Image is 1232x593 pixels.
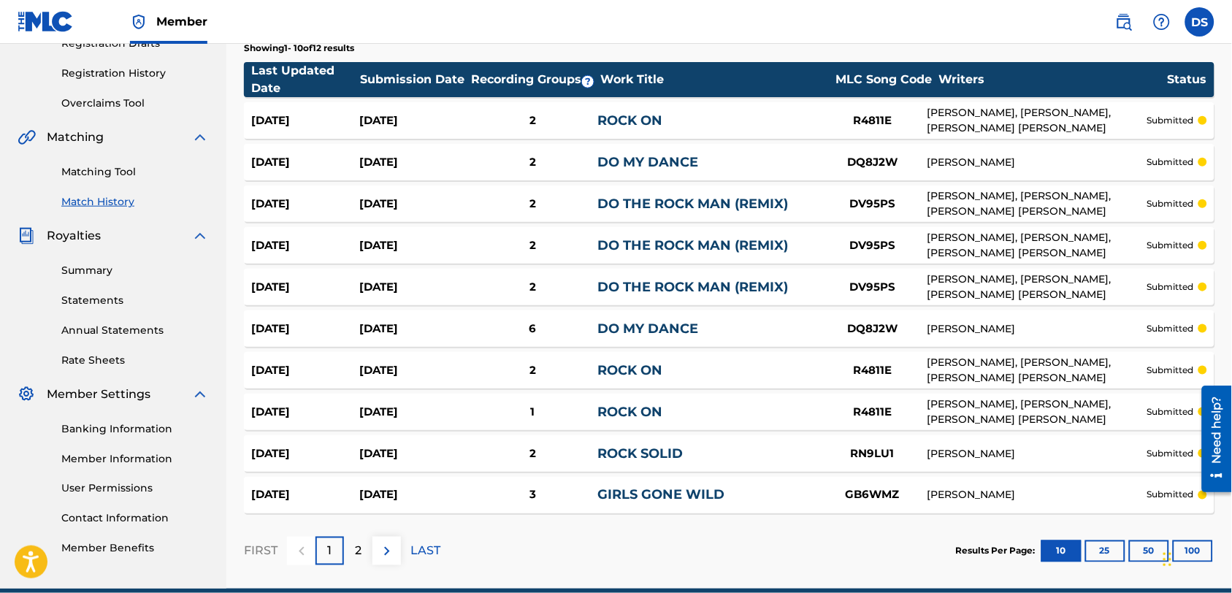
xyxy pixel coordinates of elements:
div: R4811E [818,362,927,379]
a: Banking Information [61,421,209,437]
p: submitted [1147,322,1194,335]
div: [DATE] [251,279,359,296]
p: submitted [1147,239,1194,252]
div: DQ8J2W [818,321,927,337]
p: submitted [1147,280,1194,294]
a: ROCK ON [597,362,662,378]
p: 1 [328,543,332,560]
p: submitted [1147,405,1194,418]
div: [DATE] [359,154,467,171]
div: [DATE] [359,237,467,254]
a: Member Benefits [61,541,209,556]
a: ROCK SOLID [597,445,683,462]
iframe: Resource Center [1191,380,1232,497]
div: 2 [468,196,598,213]
div: [DATE] [251,445,359,462]
a: User Permissions [61,481,209,497]
div: [PERSON_NAME] [927,488,1147,503]
a: DO MY DANCE [597,154,698,170]
div: Work Title [600,71,829,88]
a: DO THE ROCK MAN (REMIX) [597,279,788,295]
div: 2 [468,362,598,379]
div: User Menu [1185,7,1214,37]
span: Royalties [47,227,101,245]
div: R4811E [818,112,927,129]
div: [PERSON_NAME], [PERSON_NAME], [PERSON_NAME] [PERSON_NAME] [927,230,1147,261]
div: Writers [939,71,1168,88]
a: ROCK ON [597,112,662,129]
a: Matching Tool [61,164,209,180]
div: DV95PS [818,279,927,296]
img: expand [191,129,209,146]
img: Member Settings [18,386,35,403]
div: Status [1168,71,1207,88]
div: [PERSON_NAME], [PERSON_NAME], [PERSON_NAME] [PERSON_NAME] [927,105,1147,136]
span: ? [582,76,594,88]
button: 50 [1129,540,1169,562]
div: R4811E [818,404,927,421]
p: submitted [1147,114,1194,127]
div: [DATE] [251,237,359,254]
a: Registration History [61,66,209,81]
p: FIRST [244,543,278,560]
a: Summary [61,263,209,278]
img: expand [191,386,209,403]
a: Rate Sheets [61,353,209,368]
button: 25 [1085,540,1125,562]
div: [PERSON_NAME], [PERSON_NAME], [PERSON_NAME] [PERSON_NAME] [927,355,1147,386]
div: 2 [468,279,598,296]
div: 3 [468,487,598,504]
div: DV95PS [818,196,927,213]
img: help [1153,13,1171,31]
a: Match History [61,194,209,210]
div: [DATE] [359,321,467,337]
div: [DATE] [359,279,467,296]
p: Showing 1 - 10 of 12 results [244,42,354,55]
span: Member [156,13,207,30]
div: [DATE] [251,196,359,213]
div: [PERSON_NAME] [927,446,1147,462]
div: [DATE] [251,321,359,337]
div: [DATE] [359,196,467,213]
p: submitted [1147,197,1194,210]
p: submitted [1147,364,1194,377]
iframe: Chat Widget [1159,523,1232,593]
a: Public Search [1109,7,1139,37]
div: 2 [468,445,598,462]
div: [DATE] [359,445,467,462]
img: right [378,543,396,560]
img: expand [191,227,209,245]
img: search [1115,13,1133,31]
a: DO THE ROCK MAN (REMIX) [597,196,788,212]
p: Results Per Page: [956,545,1039,558]
a: DO MY DANCE [597,321,698,337]
div: 2 [468,154,598,171]
img: Matching [18,129,36,146]
div: [DATE] [359,404,467,421]
div: DQ8J2W [818,154,927,171]
p: LAST [410,543,440,560]
div: Drag [1163,537,1172,581]
img: Top Rightsholder [130,13,148,31]
div: RN9LU1 [818,445,927,462]
a: DO THE ROCK MAN (REMIX) [597,237,788,253]
p: 2 [355,543,361,560]
img: Royalties [18,227,35,245]
div: [PERSON_NAME], [PERSON_NAME], [PERSON_NAME] [PERSON_NAME] [927,272,1147,302]
div: [PERSON_NAME] [927,321,1147,337]
div: [DATE] [251,112,359,129]
a: ROCK ON [597,404,662,420]
div: 1 [468,404,598,421]
a: Statements [61,293,209,308]
div: [DATE] [251,404,359,421]
div: Recording Groups [470,71,600,88]
a: Contact Information [61,511,209,527]
div: GB6WMZ [818,487,927,504]
span: Matching [47,129,104,146]
div: Help [1147,7,1176,37]
div: 6 [468,321,598,337]
div: 2 [468,112,598,129]
div: Last Updated Date [251,62,360,97]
